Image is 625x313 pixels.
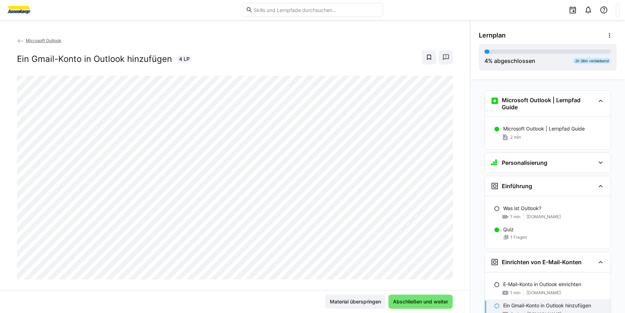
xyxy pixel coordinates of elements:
[17,54,172,64] h2: Ein Gmail-Konto in Outlook hinzufügen
[510,234,527,240] span: 1 Fragen
[526,290,561,296] span: [DOMAIN_NAME]
[573,58,611,64] div: 2h 36m verbleibend
[502,259,582,266] h3: Einrichten von E-Mail-Konten
[502,182,532,190] h3: Einführung
[179,56,190,63] span: 4 LP
[479,31,506,39] span: Lernplan
[502,159,547,166] h3: Personalisierung
[502,97,595,111] h3: Microsoft Outlook | Lernpfad Guide
[510,214,520,220] span: 1 min
[325,295,386,309] button: Material überspringen
[526,214,561,220] span: [DOMAIN_NAME]
[510,290,520,296] span: 1 min
[388,295,453,309] button: Abschließen und weiter
[484,57,535,65] div: % abgeschlossen
[26,38,61,43] span: Microsoft Outlook
[503,302,591,309] p: Ein Gmail-Konto in Outlook hinzufügen
[17,38,61,43] a: Microsoft Outlook
[503,226,514,233] p: Quiz
[510,134,521,140] span: 2 min
[503,281,581,288] p: E-Mail-Konto in Outlook einrichten
[253,7,379,13] input: Skills und Lernpfade durchsuchen…
[503,125,585,132] p: Microsoft Outlook | Lernpfad Guide
[484,57,488,64] span: 4
[329,298,382,305] span: Material überspringen
[503,205,541,212] p: Was ist Outlook?
[392,298,449,305] span: Abschließen und weiter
